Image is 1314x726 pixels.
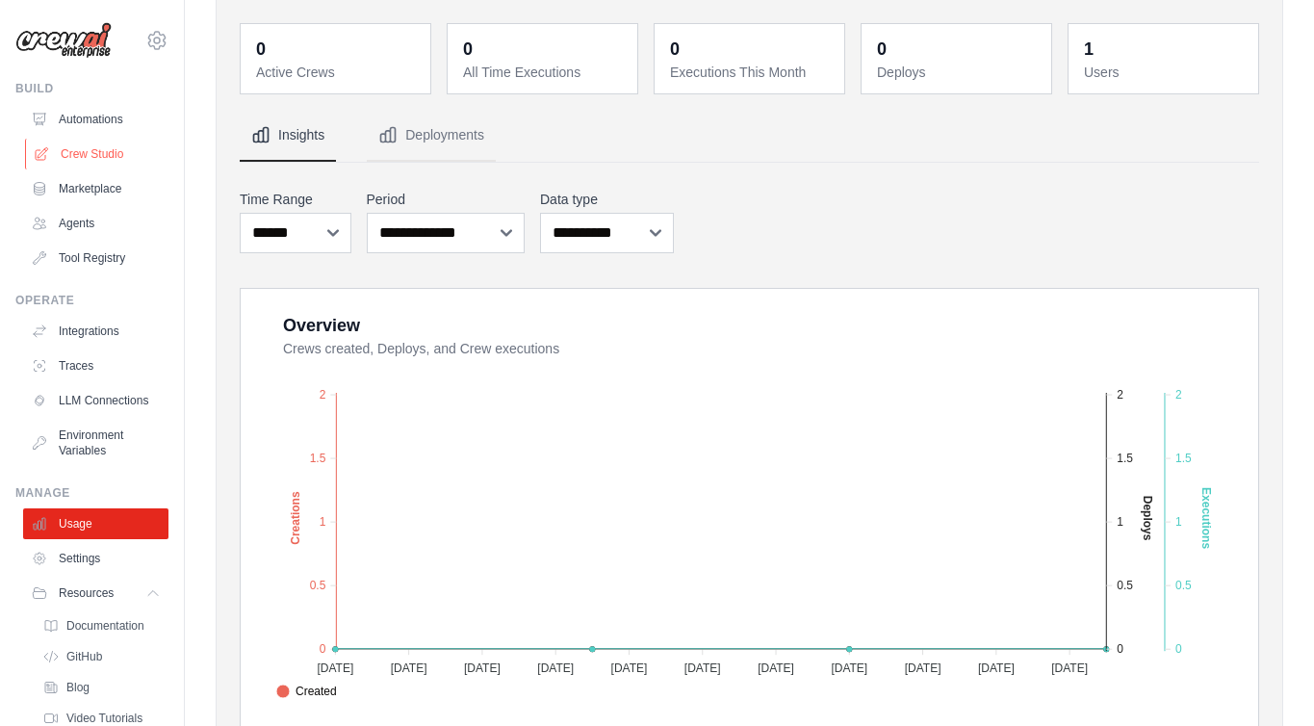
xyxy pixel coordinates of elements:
[905,661,941,675] tspan: [DATE]
[35,643,168,670] a: GitHub
[23,208,168,239] a: Agents
[670,63,833,82] dt: Executions This Month
[66,618,144,634] span: Documentation
[317,661,353,675] tspan: [DATE]
[23,543,168,574] a: Settings
[23,350,168,381] a: Traces
[23,578,168,609] button: Resources
[877,36,887,63] div: 0
[23,316,168,347] a: Integrations
[391,661,427,675] tspan: [DATE]
[464,661,501,675] tspan: [DATE]
[1175,515,1182,529] tspan: 1
[66,711,142,726] span: Video Tutorials
[684,661,721,675] tspan: [DATE]
[1117,579,1133,592] tspan: 0.5
[1175,388,1182,402] tspan: 2
[23,173,168,204] a: Marketplace
[15,22,112,59] img: Logo
[1175,642,1182,656] tspan: 0
[66,680,90,695] span: Blog
[35,612,168,639] a: Documentation
[310,452,326,465] tspan: 1.5
[1117,388,1123,402] tspan: 2
[1084,63,1247,82] dt: Users
[463,36,473,63] div: 0
[320,515,326,529] tspan: 1
[240,110,336,162] button: Insights
[611,661,648,675] tspan: [DATE]
[23,420,168,466] a: Environment Variables
[23,243,168,273] a: Tool Registry
[240,110,1259,162] nav: Tabs
[831,661,867,675] tspan: [DATE]
[256,63,419,82] dt: Active Crews
[283,312,360,339] div: Overview
[66,649,102,664] span: GitHub
[23,104,168,135] a: Automations
[283,339,1235,358] dt: Crews created, Deploys, and Crew executions
[289,491,302,545] text: Creations
[240,190,351,209] label: Time Range
[1117,642,1123,656] tspan: 0
[1051,661,1088,675] tspan: [DATE]
[320,388,326,402] tspan: 2
[320,642,326,656] tspan: 0
[367,110,496,162] button: Deployments
[59,585,114,601] span: Resources
[276,683,337,700] span: Created
[1141,496,1154,541] text: Deploys
[310,579,326,592] tspan: 0.5
[670,36,680,63] div: 0
[978,661,1015,675] tspan: [DATE]
[23,508,168,539] a: Usage
[540,190,674,209] label: Data type
[256,36,266,63] div: 0
[35,674,168,701] a: Blog
[1117,515,1123,529] tspan: 1
[23,385,168,416] a: LLM Connections
[1199,487,1213,549] text: Executions
[463,63,626,82] dt: All Time Executions
[758,661,794,675] tspan: [DATE]
[537,661,574,675] tspan: [DATE]
[1084,36,1094,63] div: 1
[15,293,168,308] div: Operate
[1175,579,1192,592] tspan: 0.5
[367,190,526,209] label: Period
[15,81,168,96] div: Build
[877,63,1040,82] dt: Deploys
[1117,452,1133,465] tspan: 1.5
[25,139,170,169] a: Crew Studio
[15,485,168,501] div: Manage
[1175,452,1192,465] tspan: 1.5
